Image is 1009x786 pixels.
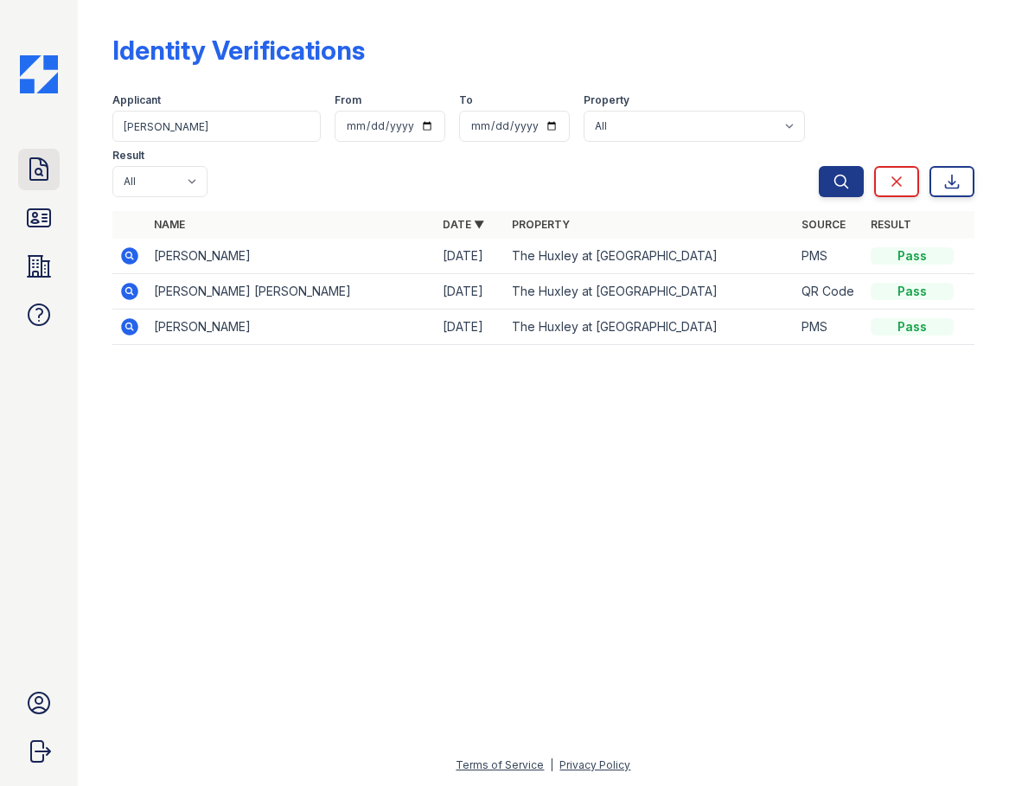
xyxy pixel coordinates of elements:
img: CE_Icon_Blue-c292c112584629df590d857e76928e9f676e5b41ef8f769ba2f05ee15b207248.png [20,55,58,93]
input: Search by name or phone number [112,111,321,142]
td: PMS [795,310,864,345]
td: [DATE] [436,239,505,274]
a: Property [512,218,570,231]
label: Property [584,93,629,107]
div: Pass [871,318,954,335]
div: | [550,758,553,771]
a: Result [871,218,911,231]
a: Terms of Service [456,758,544,771]
a: Source [801,218,846,231]
a: Date ▼ [443,218,484,231]
td: [PERSON_NAME] [147,239,437,274]
td: [PERSON_NAME] [147,310,437,345]
td: QR Code [795,274,864,310]
td: PMS [795,239,864,274]
td: [DATE] [436,274,505,310]
div: Pass [871,247,954,265]
div: Identity Verifications [112,35,365,66]
td: The Huxley at [GEOGRAPHIC_DATA] [505,310,795,345]
label: From [335,93,361,107]
td: [DATE] [436,310,505,345]
label: Result [112,149,144,163]
a: Name [154,218,185,231]
td: The Huxley at [GEOGRAPHIC_DATA] [505,239,795,274]
a: Privacy Policy [559,758,630,771]
td: [PERSON_NAME] [PERSON_NAME] [147,274,437,310]
td: The Huxley at [GEOGRAPHIC_DATA] [505,274,795,310]
label: Applicant [112,93,161,107]
div: Pass [871,283,954,300]
label: To [459,93,473,107]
